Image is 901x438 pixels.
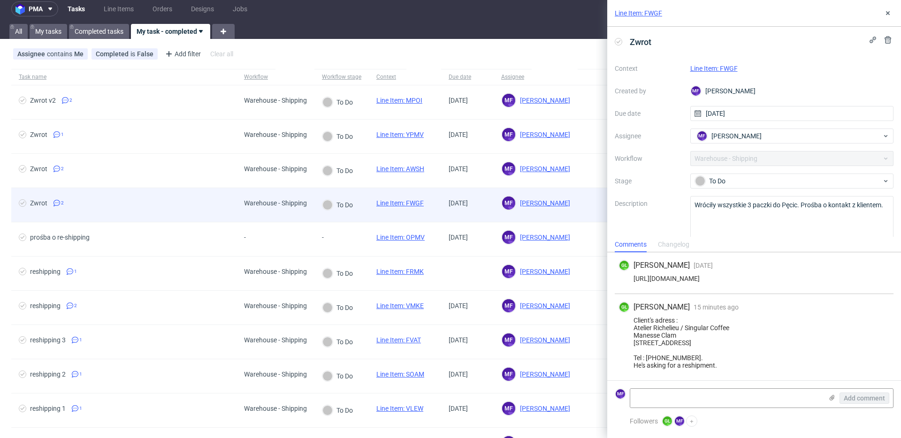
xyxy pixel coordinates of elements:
span: 1 [79,370,82,378]
a: Completed tasks [69,24,129,39]
span: contains [47,50,74,58]
span: [DATE] [449,234,468,241]
button: pma [11,1,58,16]
span: 2 [74,302,77,310]
a: Jobs [227,1,253,16]
span: 2 [61,199,64,207]
div: Warehouse - Shipping [244,131,307,138]
div: False [137,50,153,58]
figcaption: MF [502,333,515,347]
a: Tasks [62,1,91,16]
div: Zwrot [30,131,47,138]
div: Warehouse - Shipping [244,199,307,207]
a: Line Item: VMKE [376,302,424,310]
span: is [130,50,137,58]
label: Context [615,63,683,74]
a: All [9,24,28,39]
figcaption: MF [502,265,515,278]
div: [PERSON_NAME] [690,83,894,98]
a: Line Item: FRMK [376,268,424,275]
div: To Do [322,371,353,381]
figcaption: MF [502,231,515,244]
div: To Do [322,405,353,415]
a: Orders [147,1,178,16]
a: Line Item: FWGF [376,199,424,207]
figcaption: MF [502,94,515,107]
span: Completed [96,50,130,58]
div: Warehouse - Shipping [244,165,307,173]
a: My tasks [30,24,67,39]
div: reshipping [30,268,61,275]
span: 2 [61,165,64,173]
span: [DATE] [449,131,468,138]
div: Warehouse - Shipping [244,336,307,344]
figcaption: MF [697,131,707,141]
span: pma [29,6,43,12]
label: Stage [615,175,683,187]
div: Add filter [161,46,203,61]
figcaption: GL [663,416,672,426]
a: Line Item: OPMV [376,234,425,241]
div: Warehouse - Shipping [244,97,307,104]
div: Assignee [501,73,524,81]
div: Warehouse - Shipping [244,302,307,310]
div: [URL][DOMAIN_NAME] [618,275,890,282]
div: To Do [322,131,353,142]
div: Workflow stage [322,73,361,81]
figcaption: MF [691,86,701,96]
a: Line Item: MPOI [376,97,422,104]
div: Warehouse - Shipping [244,405,307,412]
span: [PERSON_NAME] [516,405,570,412]
span: [PERSON_NAME] [634,260,690,271]
label: Created by [615,85,683,97]
a: Line Item: YPMV [376,131,424,138]
span: [PERSON_NAME] [516,234,570,241]
figcaption: MF [502,196,515,210]
a: Designs [185,1,220,16]
span: [PERSON_NAME] [516,97,570,104]
figcaption: MF [502,368,515,381]
div: Clear all [208,47,235,60]
div: Changelog [658,237,689,252]
figcaption: MF [502,299,515,312]
span: [DATE] [449,336,468,344]
div: reshipping 2 [30,370,66,378]
span: 2 [69,97,72,104]
a: Line Item: FWGF [690,65,738,72]
span: [PERSON_NAME] [516,131,570,138]
figcaption: MF [502,162,515,175]
div: reshipping 3 [30,336,66,344]
a: Line Items [98,1,139,16]
span: [DATE] [694,262,713,269]
figcaption: MF [502,128,515,141]
div: Workflow [244,73,268,81]
figcaption: GL [619,302,629,312]
span: [DATE] [449,97,468,104]
span: Assignee [17,50,47,58]
span: [PERSON_NAME] [516,199,570,207]
span: Followers [630,417,658,425]
span: 1 [79,336,82,344]
span: [DATE] [449,199,468,207]
span: [DATE] [449,370,468,378]
a: Line Item: AWSH [376,165,424,173]
div: reshipping [30,302,61,310]
div: To Do [322,302,353,313]
figcaption: MF [616,389,625,399]
div: Comments [615,237,647,252]
span: [PERSON_NAME] [516,268,570,275]
div: prośba o re-shipping [30,234,90,241]
div: Zwrot v2 [30,97,56,104]
div: To Do [322,166,353,176]
div: To Do [695,176,882,186]
button: + [686,415,697,427]
span: 1 [61,131,64,138]
a: Line Item: SOAM [376,370,424,378]
span: [DATE] [449,165,468,173]
div: - [322,234,344,241]
div: To Do [322,337,353,347]
div: Warehouse - Shipping [244,370,307,378]
span: 1 [79,405,82,412]
a: My task - completed [131,24,210,39]
span: [DATE] [449,405,468,412]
